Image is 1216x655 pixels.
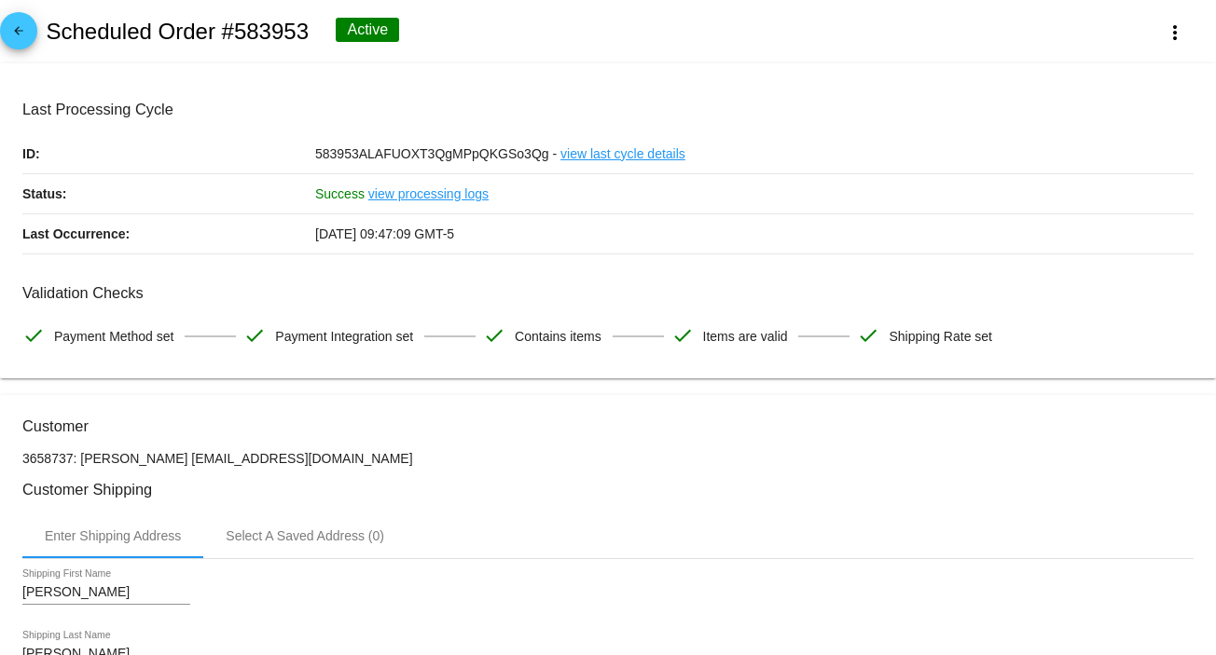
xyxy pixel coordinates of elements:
mat-icon: check [483,324,505,347]
h3: Customer Shipping [22,481,1194,498]
span: [DATE] 09:47:09 GMT-5 [315,226,454,241]
h3: Validation Checks [22,284,1194,302]
div: Active [336,18,399,42]
mat-icon: check [243,324,266,347]
mat-icon: check [857,324,879,347]
mat-icon: more_vert [1164,21,1186,44]
span: 583953ALAFUOXT3QgMPpQKGSo3Qg - [315,146,557,161]
h3: Last Processing Cycle [22,101,1194,118]
span: Payment Integration set [275,317,413,356]
h3: Customer [22,417,1194,435]
p: ID: [22,134,315,173]
p: Last Occurrence: [22,214,315,253]
mat-icon: arrow_back [7,24,30,47]
p: 3658737: [PERSON_NAME] [EMAIL_ADDRESS][DOMAIN_NAME] [22,451,1194,466]
h2: Scheduled Order #583953 [46,19,309,45]
a: view last cycle details [560,134,685,173]
span: Shipping Rate set [889,317,992,356]
div: Enter Shipping Address [45,528,181,543]
a: view processing logs [368,174,489,213]
p: Status: [22,174,315,213]
input: Shipping First Name [22,585,190,600]
span: Items are valid [703,317,788,356]
span: Success [315,186,365,201]
div: Select A Saved Address (0) [226,528,384,543]
span: Contains items [515,317,601,356]
span: Payment Method set [54,317,173,356]
mat-icon: check [22,324,45,347]
mat-icon: check [671,324,694,347]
